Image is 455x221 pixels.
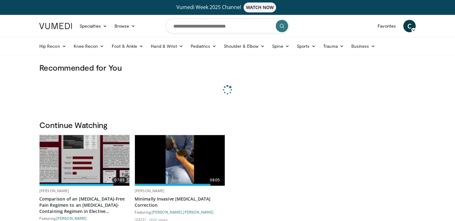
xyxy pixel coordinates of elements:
a: Spine [268,40,293,52]
a: Minimally Invasive [MEDICAL_DATA] Correction [135,196,225,208]
a: Comparison of an [MEDICAL_DATA]-Free Pain Regimen to an [MEDICAL_DATA]-Containing Regimen in Elec... [39,196,130,214]
a: Shoulder & Elbow [220,40,268,52]
a: Browse [111,20,139,32]
a: C [403,20,416,32]
a: Vumedi Week 2025 ChannelWATCH NOW [40,2,415,12]
span: 07:03 [112,177,127,183]
h3: Continue Watching [39,120,416,130]
a: 08:05 [135,135,225,186]
a: [PERSON_NAME] [183,210,213,214]
a: 07:03 [40,135,129,186]
div: Featuring: , [135,210,225,214]
a: Knee Recon [70,40,108,52]
a: [PERSON_NAME] [56,216,87,220]
a: Business [348,40,379,52]
span: 08:05 [207,177,222,183]
h3: Recommended for You [39,63,416,73]
span: WATCH NOW [244,2,276,12]
input: Search topics, interventions [166,19,289,33]
a: Favorites [374,20,400,32]
a: Trauma [319,40,348,52]
img: e2ad608a-0f9d-4b11-9e0c-8723be244ca4.620x360_q85_upscale.jpg [135,135,225,186]
a: [PERSON_NAME] [152,210,182,214]
a: Sports [293,40,320,52]
a: Pediatrics [187,40,220,52]
a: Hand & Wrist [147,40,187,52]
a: Foot & Ankle [108,40,147,52]
a: [PERSON_NAME] [39,188,69,193]
img: d11e299e-2b25-45a7-985d-c9e6b59b4280.620x360_q85_upscale.jpg [40,135,129,186]
div: Featuring: [39,216,130,221]
a: Hip Recon [36,40,70,52]
a: Specialties [76,20,111,32]
img: VuMedi Logo [39,23,72,29]
a: [PERSON_NAME] [135,188,165,193]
